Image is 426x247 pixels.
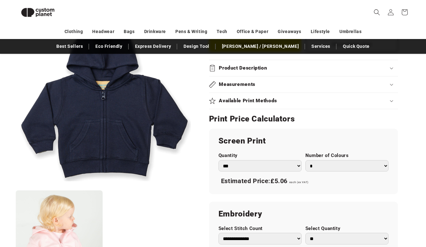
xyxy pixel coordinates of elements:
a: Services [308,41,333,52]
summary: Measurements [209,76,398,93]
a: Bags [124,26,134,37]
a: Best Sellers [53,41,86,52]
a: Eco Friendly [92,41,125,52]
iframe: Chat Widget [395,217,426,247]
a: Pens & Writing [175,26,207,37]
label: Number of Colours [305,153,389,159]
h2: Embroidery [219,209,389,219]
a: Drinkware [144,26,166,37]
img: Custom Planet [16,3,60,22]
summary: Product Description [209,60,398,76]
h2: Available Print Methods [219,98,277,104]
a: [PERSON_NAME] / [PERSON_NAME] [219,41,302,52]
h2: Measurements [219,81,255,88]
a: Lifestyle [311,26,330,37]
a: Clothing [65,26,83,37]
a: Design Tool [180,41,213,52]
a: Umbrellas [339,26,361,37]
a: Headwear [92,26,114,37]
a: Express Delivery [132,41,174,52]
a: Quick Quote [340,41,373,52]
span: each (ex VAT) [289,181,309,184]
label: Quantity [219,153,302,159]
div: Estimated Price: [219,175,389,188]
label: Select Quantity [305,226,389,232]
summary: Search [370,5,384,19]
span: £5.06 [270,177,287,185]
h2: Screen Print [219,136,389,146]
h2: Print Price Calculators [209,114,398,124]
label: Select Stitch Count [219,226,302,232]
h2: Product Description [219,65,267,71]
summary: Available Print Methods [209,93,398,109]
a: Office & Paper [237,26,268,37]
a: Tech [217,26,227,37]
a: Giveaways [278,26,301,37]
